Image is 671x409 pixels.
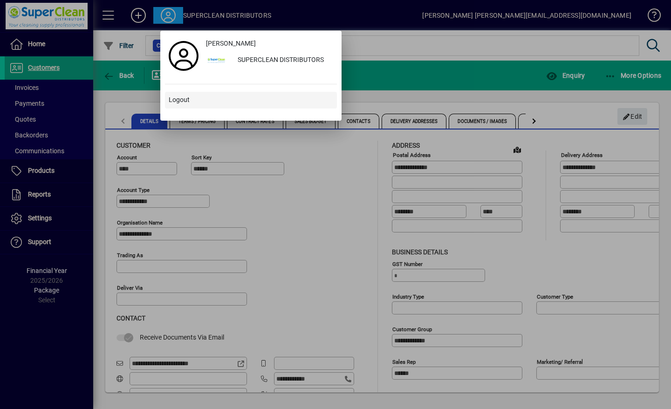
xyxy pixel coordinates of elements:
[165,48,202,64] a: Profile
[230,52,337,69] div: SUPERCLEAN DISTRIBUTORS
[202,35,337,52] a: [PERSON_NAME]
[165,92,337,109] button: Logout
[206,39,256,48] span: [PERSON_NAME]
[202,52,337,69] button: SUPERCLEAN DISTRIBUTORS
[169,95,190,105] span: Logout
